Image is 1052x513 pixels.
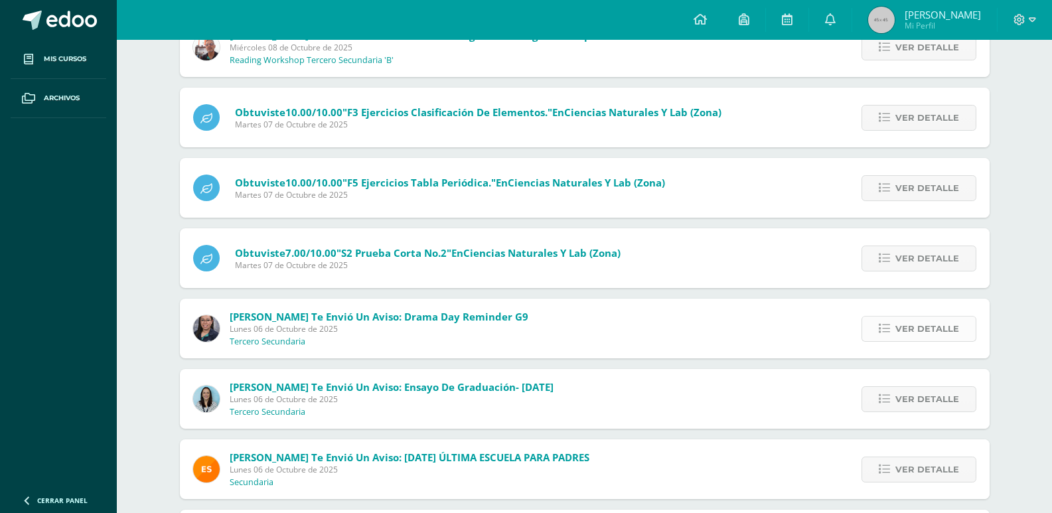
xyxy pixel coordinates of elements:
[895,106,959,130] span: Ver detalle
[235,106,721,119] span: Obtuviste en
[895,176,959,200] span: Ver detalle
[463,246,621,259] span: Ciencias Naturales y Lab (Zona)
[235,246,621,259] span: Obtuviste en
[230,55,394,66] p: Reading Workshop Tercero Secundaria 'B'
[193,34,220,60] img: 9d45b6fafb3e0c9761eab55bf4e32414.png
[895,457,959,482] span: Ver detalle
[37,496,88,505] span: Cerrar panel
[337,246,451,259] span: "S2 Prueba Corta No.2"
[235,176,665,189] span: Obtuviste en
[285,106,342,119] span: 10.00/10.00
[230,451,589,464] span: [PERSON_NAME] te envió un aviso: [DATE] ÚLTIMA ESCUELA PARA PADRES
[230,380,554,394] span: [PERSON_NAME] te envió un aviso: Ensayo de Graduación- [DATE]
[905,8,981,21] span: [PERSON_NAME]
[235,119,721,130] span: Martes 07 de Octubre de 2025
[564,106,721,119] span: Ciencias Naturales y Lab (Zona)
[285,246,337,259] span: 7.00/10.00
[230,42,595,53] span: Miércoles 08 de Octubre de 2025
[342,106,552,119] span: "F3 Ejercicios Clasificación de Elementos."
[193,386,220,412] img: aed16db0a88ebd6752f21681ad1200a1.png
[868,7,895,33] img: 45x45
[230,464,589,475] span: Lunes 06 de Octubre de 2025
[508,176,665,189] span: Ciencias Naturales y Lab (Zona)
[230,323,528,334] span: Lunes 06 de Octubre de 2025
[895,246,959,271] span: Ver detalle
[895,317,959,341] span: Ver detalle
[11,79,106,118] a: Archivos
[905,20,981,31] span: Mi Perfil
[342,176,496,189] span: "F5 Ejercicios Tabla Periódica."
[230,336,305,347] p: Tercero Secundaria
[230,310,528,323] span: [PERSON_NAME] te envió un aviso: Drama Day Reminder G9
[230,477,273,488] p: Secundaria
[11,40,106,79] a: Mis cursos
[235,189,665,200] span: Martes 07 de Octubre de 2025
[44,93,80,104] span: Archivos
[235,259,621,271] span: Martes 07 de Octubre de 2025
[895,387,959,411] span: Ver detalle
[193,315,220,342] img: 6fb385528ffb729c9b944b13f11ee051.png
[230,394,554,405] span: Lunes 06 de Octubre de 2025
[285,176,342,189] span: 10.00/10.00
[44,54,86,64] span: Mis cursos
[193,456,220,482] img: 4ba0fbdb24318f1bbd103ebd070f4524.png
[895,35,959,60] span: Ver detalle
[230,407,305,417] p: Tercero Secundaria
